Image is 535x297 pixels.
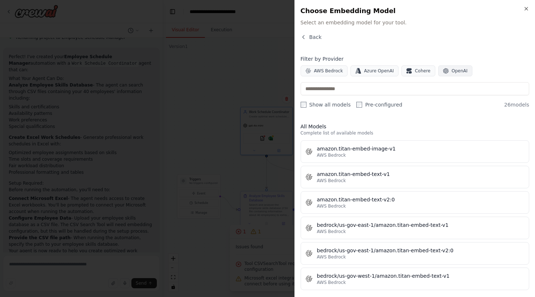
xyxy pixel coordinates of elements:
[301,140,530,163] button: amazon.titan-embed-image-v1AWS Bedrock
[350,65,399,76] button: Azure OpenAI
[301,191,530,214] button: amazon.titan-embed-text-v2:0AWS Bedrock
[301,33,322,41] button: Back
[317,280,346,285] span: AWS Bedrock
[317,152,346,158] span: AWS Bedrock
[317,247,525,254] div: bedrock/us-gov-east-1/amazon.titan-embed-text-v2:0
[317,170,525,178] div: amazon.titan-embed-text-v1
[317,229,346,234] span: AWS Bedrock
[317,272,525,280] div: bedrock/us-gov-west-1/amazon.titan-embed-text-v1
[415,68,431,74] span: Cohere
[317,254,346,260] span: AWS Bedrock
[504,101,529,108] span: 26 models
[301,19,530,26] span: Select an embedding model for your tool.
[356,101,402,108] label: Pre-configured
[356,102,362,108] input: Pre-configured
[301,130,530,136] p: Complete list of available models
[317,145,525,152] div: amazon.titan-embed-image-v1
[301,217,530,239] button: bedrock/us-gov-east-1/amazon.titan-embed-text-v1AWS Bedrock
[317,196,525,203] div: amazon.titan-embed-text-v2:0
[301,242,530,265] button: bedrock/us-gov-east-1/amazon.titan-embed-text-v2:0AWS Bedrock
[317,221,525,229] div: bedrock/us-gov-east-1/amazon.titan-embed-text-v1
[301,102,306,108] input: Show all models
[401,65,435,76] button: Cohere
[452,68,468,74] span: OpenAI
[301,166,530,188] button: amazon.titan-embed-text-v1AWS Bedrock
[314,68,343,74] span: AWS Bedrock
[301,6,530,16] h2: Choose Embedding Model
[301,268,530,290] button: bedrock/us-gov-west-1/amazon.titan-embed-text-v1AWS Bedrock
[301,65,348,76] button: AWS Bedrock
[301,101,351,108] label: Show all models
[317,178,346,184] span: AWS Bedrock
[301,123,530,130] h3: All Models
[309,33,322,41] span: Back
[364,68,394,74] span: Azure OpenAI
[301,55,530,63] h4: Filter by Provider
[438,65,472,76] button: OpenAI
[317,203,346,209] span: AWS Bedrock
